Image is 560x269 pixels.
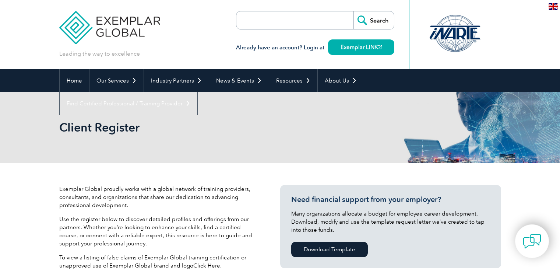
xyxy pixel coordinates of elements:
[549,3,558,10] img: en
[60,92,197,115] a: Find Certified Professional / Training Provider
[378,45,382,49] img: open_square.png
[291,242,368,257] a: Download Template
[89,69,144,92] a: Our Services
[236,43,394,52] h3: Already have an account? Login at
[59,185,258,209] p: Exemplar Global proudly works with a global network of training providers, consultants, and organ...
[523,232,541,251] img: contact-chat.png
[328,39,394,55] a: Exemplar LINK
[60,69,89,92] a: Home
[59,50,140,58] p: Leading the way to excellence
[193,262,220,269] a: Click Here
[144,69,209,92] a: Industry Partners
[291,210,490,234] p: Many organizations allocate a budget for employee career development. Download, modify and use th...
[291,195,490,204] h3: Need financial support from your employer?
[318,69,364,92] a: About Us
[59,122,369,133] h2: Client Register
[59,215,258,248] p: Use the register below to discover detailed profiles and offerings from our partners. Whether you...
[209,69,269,92] a: News & Events
[269,69,317,92] a: Resources
[353,11,394,29] input: Search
